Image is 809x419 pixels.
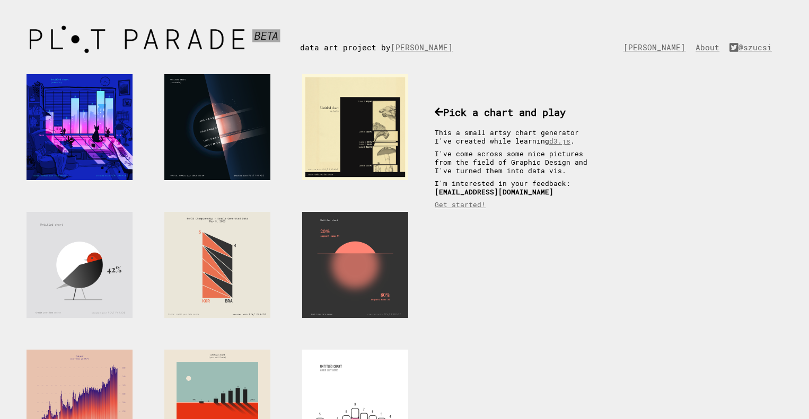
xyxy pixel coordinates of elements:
[435,149,599,175] p: I've come across some nice pictures from the field of Graphic Design and I've turned them into da...
[729,42,777,52] a: @szucsi
[549,137,570,145] a: d3.js
[435,128,599,145] p: This a small artsy chart generator I've created while learning .
[623,42,691,52] a: [PERSON_NAME]
[435,105,599,119] h3: Pick a chart and play
[300,21,469,52] div: data art project by
[435,179,599,196] p: I'm interested in your feedback:
[435,188,553,196] b: [EMAIL_ADDRESS][DOMAIN_NAME]
[696,42,725,52] a: About
[391,42,458,52] a: [PERSON_NAME]
[435,200,486,209] a: Get started!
